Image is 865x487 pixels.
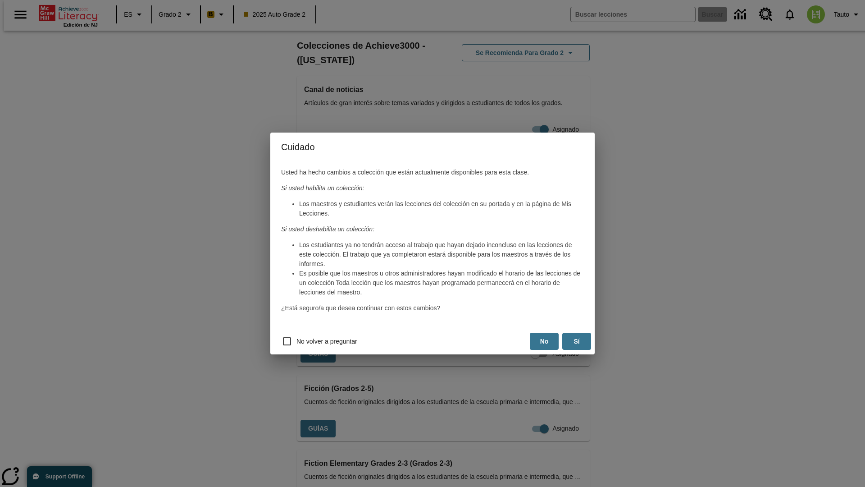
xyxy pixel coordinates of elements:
[299,269,584,297] li: Es posible que los maestros u otros administradores hayan modificado el horario de las lecciones ...
[530,333,559,350] button: No
[281,225,374,233] em: Si usted deshabilita un colección:
[281,303,584,313] p: ¿Está seguro/a que desea continuar con estos cambios?
[562,333,591,350] button: Sí
[281,184,364,192] em: Si usted habilita un colección:
[296,337,357,346] span: No volver a preguntar
[281,168,584,177] p: Usted ha hecho cambios a colección que están actualmente disponibles para esta clase.
[270,133,595,161] h4: Cuidado
[299,199,584,218] li: Los maestros y estudiantes verán las lecciones del colección en su portada y en la página de Mis ...
[299,240,584,269] li: Los estudiantes ya no tendrán acceso al trabajo que hayan dejado inconcluso en las lecciones de e...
